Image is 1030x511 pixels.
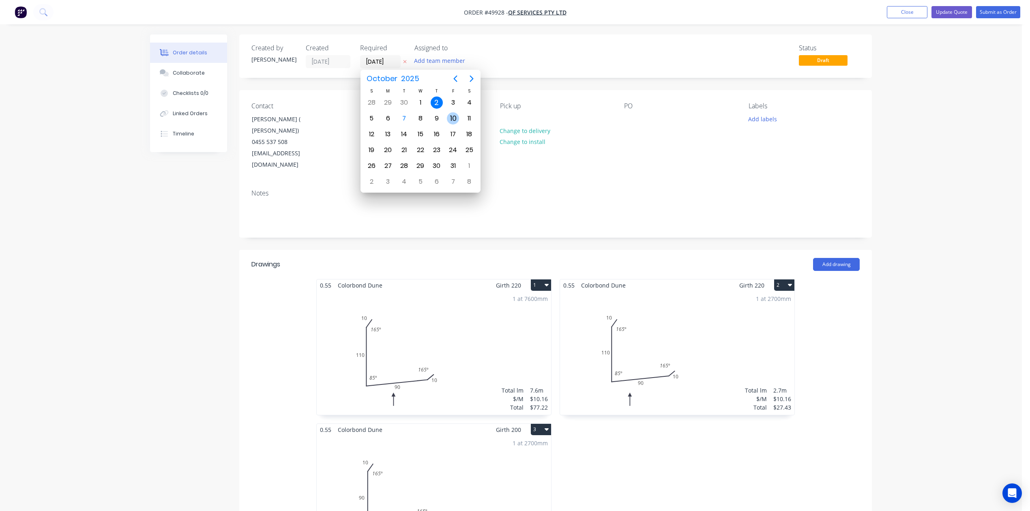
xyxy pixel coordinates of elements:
div: Monday, October 27, 2025 [382,160,394,172]
span: 0.55 [317,424,335,436]
button: October2025 [361,71,424,86]
img: Factory [15,6,27,18]
button: 2 [774,279,794,291]
div: Monday, October 13, 2025 [382,128,394,140]
div: Labels [749,102,860,110]
div: $77.22 [530,403,548,412]
button: Change to delivery [496,125,555,136]
div: Sunday, October 26, 2025 [365,160,378,172]
div: Open Intercom Messenger [1002,483,1022,503]
div: Thursday, October 16, 2025 [431,128,443,140]
div: Monday, October 20, 2025 [382,144,394,156]
div: Created [306,44,350,52]
span: Girth 220 [739,279,764,291]
div: [PERSON_NAME] [251,55,296,64]
div: $10.16 [530,395,548,403]
button: Close [887,6,927,18]
div: Thursday, November 6, 2025 [431,176,443,188]
div: Sunday, October 5, 2025 [365,112,378,125]
div: Pick up [500,102,611,110]
div: Saturday, October 25, 2025 [463,144,475,156]
div: 0455 537 508 [252,136,319,148]
span: 2025 [399,71,421,86]
div: Drawings [251,260,280,269]
div: Thursday, October 9, 2025 [431,112,443,125]
div: Wednesday, October 22, 2025 [414,144,427,156]
div: M [380,88,396,94]
span: October [365,71,399,86]
span: 0.55 [317,279,335,291]
div: S [363,88,380,94]
div: Linked Orders [173,110,208,117]
div: Tuesday, November 4, 2025 [398,176,410,188]
div: Thursday, October 30, 2025 [431,160,443,172]
button: Previous page [447,71,463,87]
button: 1 [531,279,551,291]
div: Checklists 0/0 [173,90,208,97]
div: Total [502,403,524,412]
div: Saturday, November 1, 2025 [463,160,475,172]
button: Add drawing [813,258,860,271]
div: Tuesday, October 14, 2025 [398,128,410,140]
div: Thursday, October 2, 2025 [431,97,443,109]
div: Wednesday, October 29, 2025 [414,160,427,172]
span: Colorbond Dune [335,279,386,291]
div: Saturday, October 11, 2025 [463,112,475,125]
button: 3 [531,424,551,435]
button: Add labels [744,113,781,124]
div: 7.6m [530,386,548,395]
div: $/M [502,395,524,403]
div: Status [799,44,860,52]
div: Monday, September 29, 2025 [382,97,394,109]
div: 0101109010165º85º165º1 at 7600mmTotal lm$/MTotal7.6m$10.16$77.22 [317,291,551,415]
div: Friday, October 17, 2025 [447,128,459,140]
div: Notes [251,189,860,197]
button: Timeline [150,124,227,144]
div: $/M [745,395,767,403]
span: Girth 200 [496,424,521,436]
div: T [396,88,412,94]
div: Collaborate [173,69,205,77]
div: 1 at 7600mm [513,294,548,303]
div: Wednesday, November 5, 2025 [414,176,427,188]
div: Wednesday, October 1, 2025 [414,97,427,109]
div: Order details [173,49,207,56]
div: Wednesday, October 15, 2025 [414,128,427,140]
div: Assigned to [414,44,496,52]
span: Colorbond Dune [335,424,386,436]
div: Friday, October 24, 2025 [447,144,459,156]
div: Contact [251,102,363,110]
div: Tuesday, October 28, 2025 [398,160,410,172]
div: Monday, November 3, 2025 [382,176,394,188]
div: Tuesday, October 21, 2025 [398,144,410,156]
div: W [412,88,429,94]
div: Friday, October 31, 2025 [447,160,459,172]
a: QF SERVICES PTY LTD [508,9,566,16]
div: Saturday, October 18, 2025 [463,128,475,140]
div: $27.43 [773,403,791,412]
button: Update Quote [931,6,972,18]
div: [EMAIL_ADDRESS][DOMAIN_NAME] [252,148,319,170]
div: Monday, October 6, 2025 [382,112,394,125]
div: [PERSON_NAME] ( [PERSON_NAME]) [252,114,319,136]
div: Saturday, October 4, 2025 [463,97,475,109]
div: Friday, October 10, 2025 [447,112,459,125]
button: Linked Orders [150,103,227,124]
button: Next page [463,71,480,87]
span: Order #49928 - [464,9,508,16]
div: Sunday, November 2, 2025 [365,176,378,188]
div: F [445,88,461,94]
button: Collaborate [150,63,227,83]
div: 0101109010165º85º165º1 at 2700mmTotal lm$/MTotal2.7m$10.16$27.43 [560,291,794,415]
button: Add team member [410,55,470,66]
div: Sunday, October 19, 2025 [365,144,378,156]
span: Draft [799,55,848,65]
span: Girth 220 [496,279,521,291]
button: Submit as Order [976,6,1020,18]
div: Sunday, September 28, 2025 [365,97,378,109]
div: T [429,88,445,94]
div: PO [624,102,735,110]
div: Today, Tuesday, October 7, 2025 [398,112,410,125]
span: Colorbond Dune [578,279,629,291]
